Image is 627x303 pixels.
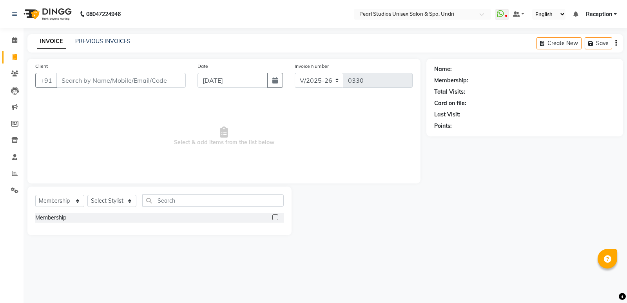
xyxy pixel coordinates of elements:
input: Search by Name/Mobile/Email/Code [56,73,186,88]
label: Date [198,63,208,70]
div: Membership: [434,76,468,85]
b: 08047224946 [86,3,121,25]
div: Name: [434,65,452,73]
button: +91 [35,73,57,88]
a: PREVIOUS INVOICES [75,38,130,45]
div: Card on file: [434,99,466,107]
a: INVOICE [37,34,66,49]
button: Create New [536,37,582,49]
span: Select & add items from the list below [35,97,413,176]
img: logo [20,3,74,25]
span: Reception [586,10,612,18]
div: Total Visits: [434,88,465,96]
button: Save [585,37,612,49]
div: Last Visit: [434,111,460,119]
input: Search [142,194,284,207]
div: Points: [434,122,452,130]
label: Client [35,63,48,70]
div: Membership [35,214,66,222]
label: Invoice Number [295,63,329,70]
iframe: chat widget [594,272,619,295]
